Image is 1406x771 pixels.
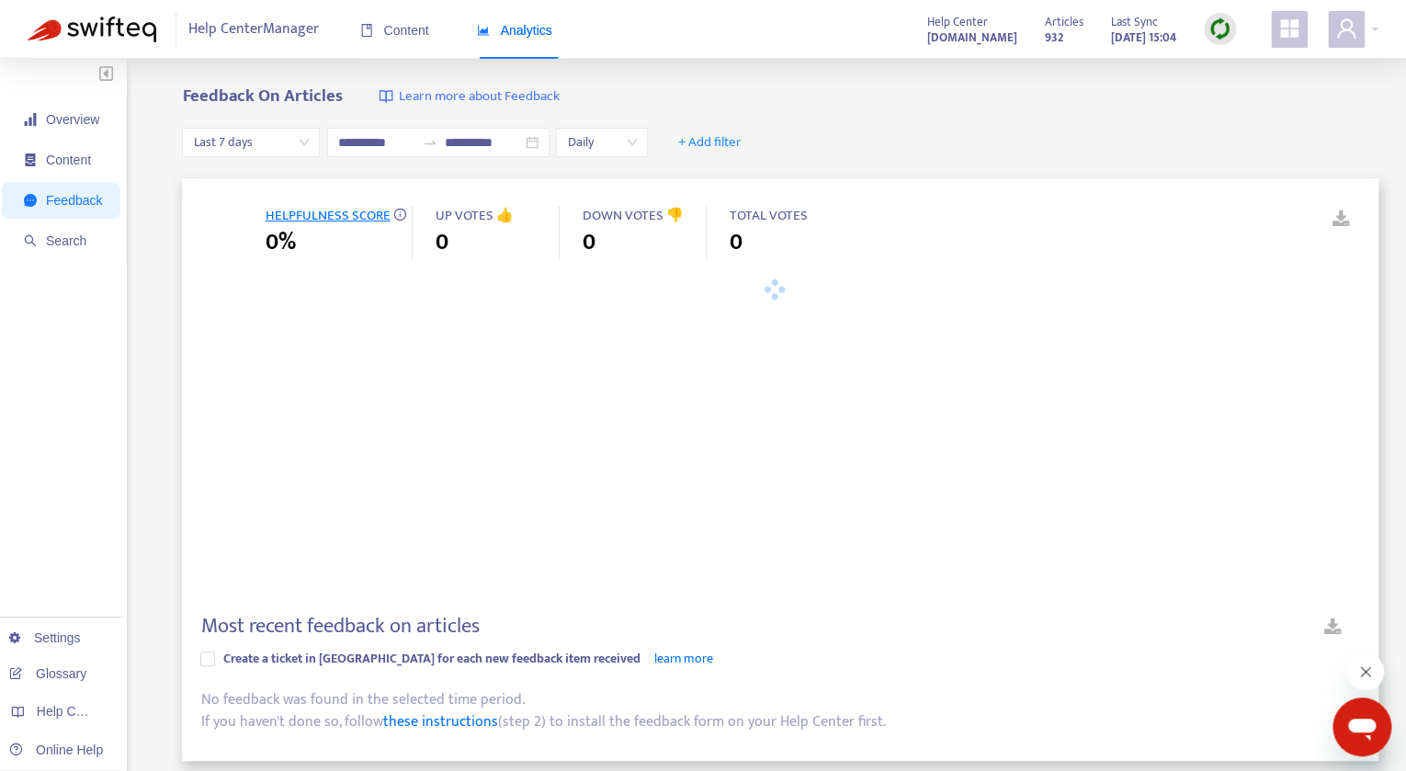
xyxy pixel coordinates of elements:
span: + Add filter [678,131,742,153]
span: 0% [265,226,295,259]
span: signal [24,113,37,126]
a: Learn more about Feedback [379,86,559,108]
span: Last 7 days [193,129,309,156]
a: Glossary [9,666,86,681]
span: Articles [1045,12,1083,32]
span: DOWN VOTES 👎 [582,204,683,227]
span: to [423,135,437,150]
span: message [24,194,37,207]
strong: 932 [1045,28,1063,48]
span: 0 [729,226,742,259]
a: learn more [653,648,712,669]
span: Content [360,23,429,38]
h4: Most recent feedback on articles [200,614,479,639]
span: Overview [46,112,99,127]
span: UP VOTES 👍 [435,204,513,227]
b: Feedback On Articles [182,82,342,110]
span: Create a ticket in [GEOGRAPHIC_DATA] for each new feedback item received [222,648,640,669]
span: Help Centers [37,704,112,719]
span: area-chart [477,24,490,37]
span: Learn more about Feedback [398,86,559,108]
button: + Add filter [664,128,755,157]
span: book [360,24,373,37]
img: image-link [379,89,393,104]
span: Last Sync [1111,12,1158,32]
span: Search [46,233,86,248]
span: search [24,234,37,247]
span: 0 [582,226,595,259]
span: Content [46,153,91,167]
span: appstore [1278,17,1300,40]
span: swap-right [423,135,437,150]
span: Analytics [477,23,552,38]
a: Online Help [9,743,103,757]
div: No feedback was found in the selected time period. [200,689,1360,711]
span: Help Center Manager [188,12,319,47]
a: these instructions [382,709,497,734]
iframe: Close message [1347,653,1384,690]
img: Swifteq [28,17,156,42]
span: 0 [435,226,448,259]
iframe: Button to launch messaging window [1332,697,1391,756]
strong: [DOMAIN_NAME] [927,28,1017,48]
div: If you haven't done so, follow (step 2) to install the feedback form on your Help Center first. [200,711,1360,733]
strong: [DATE] 15:04 [1111,28,1176,48]
span: Feedback [46,193,102,208]
span: Daily [567,129,637,156]
span: container [24,153,37,166]
span: user [1335,17,1357,40]
a: Settings [9,630,81,645]
a: [DOMAIN_NAME] [927,27,1017,48]
img: sync.dc5367851b00ba804db3.png [1208,17,1231,40]
span: HELPFULNESS SCORE [265,204,390,227]
span: Help Center [927,12,988,32]
span: TOTAL VOTES [729,204,807,227]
